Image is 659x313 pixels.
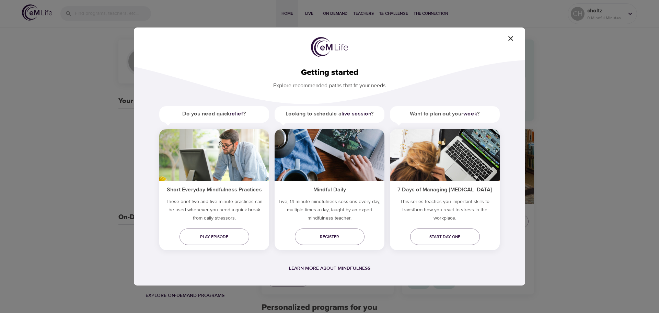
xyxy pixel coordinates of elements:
[289,265,370,271] a: Learn more about mindfulness
[159,198,269,225] h5: These brief two and five-minute practices can be used whenever you need a quick break from daily ...
[230,110,243,117] a: relief
[180,228,249,245] a: Play episode
[390,106,500,122] h5: Want to plan out your ?
[185,233,244,241] span: Play episode
[390,181,500,198] h5: 7 Days of Managing [MEDICAL_DATA]
[463,110,477,117] a: week
[275,106,384,122] h5: Looking to schedule a ?
[311,37,348,57] img: logo
[295,228,365,245] a: Register
[145,68,514,78] h2: Getting started
[159,129,269,181] img: ims
[410,228,480,245] a: Start day one
[416,233,474,241] span: Start day one
[145,78,514,90] p: Explore recommended paths that fit your needs
[159,181,269,198] h5: Short Everyday Mindfulness Practices
[275,129,384,181] img: ims
[275,198,384,225] p: Live, 14-minute mindfulness sessions every day, multiple times a day, taught by an expert mindful...
[342,110,371,117] a: live session
[275,181,384,198] h5: Mindful Daily
[390,198,500,225] p: This series teaches you important skills to transform how you react to stress in the workplace.
[159,106,269,122] h5: Do you need quick ?
[300,233,359,241] span: Register
[390,129,500,181] img: ims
